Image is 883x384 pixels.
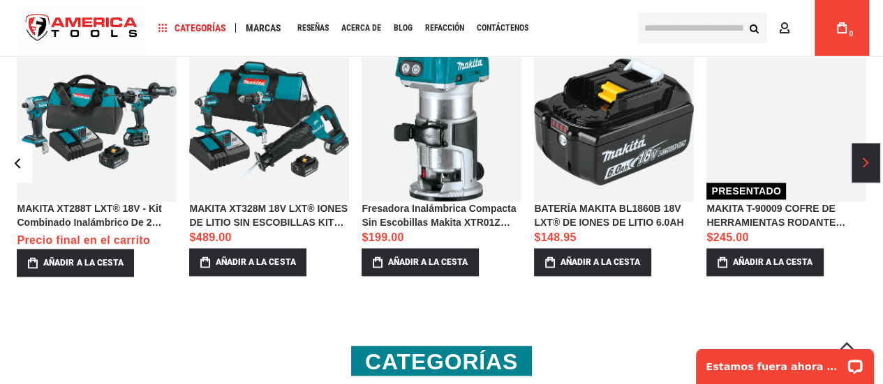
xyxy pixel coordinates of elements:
span: Próximo [863,158,868,168]
font: BATERÍA MAKITA BL1860B 18V LXT® DE IONES DE LITIO 6.0AH [534,203,683,228]
font: MAKITA XT328M 18V LXT® IONES DE LITIO SIN ESCOBILLAS KIT COMBINADO DE 3 PIEZAS, XPH12Z, XDT13Z, X... [189,203,348,270]
a: Ver producto [362,42,521,201]
img: Herramientas de América [14,2,149,54]
a: Marcas [239,19,288,38]
font: Precio final en el carrito [17,234,150,246]
font: añadir a la cesta [43,258,123,268]
font: Blog [394,23,413,33]
span: Anterior [15,158,20,168]
font: Cuenta [795,22,831,33]
a: MAKITA T-90009 COFRE DE HERRAMIENTAS RODANTE MAKTRAK™ [706,201,866,229]
font: Contáctenos [477,23,528,33]
a: Ver producto [189,42,349,201]
a: Fresadora inalámbrica compacta sin escobillas Makita XTR01Z LXT® de iones de litio de 18 V (solo ... [362,201,521,229]
button: añadir a la cesta [534,248,651,276]
font: $489.00 [189,231,231,243]
font: Acerca de [341,23,381,33]
a: MAKITA XT328M 18V LXT® IONES DE LITIO SIN ESCOBILLAS KIT COMBINADO DE 3 PIEZAS, XPH12Z, XDT13Z, X... [189,201,349,229]
button: añadir a la cesta [17,249,134,277]
a: Ver producto [534,42,694,201]
a: Blog [387,19,419,38]
font: ‹ [16,157,20,168]
a: Refacción [419,19,470,38]
a: Contáctenos [470,19,535,38]
a: MAKITA XT288T LXT® 18V - Kit combinado inalámbrico de 2 piezas sin escobillas de iones de litio (... [17,201,177,229]
font: añadir a la cesta [388,257,468,267]
font: Refacción [425,23,464,33]
button: añadir a la cesta [706,248,824,276]
font: $199.00 [362,231,403,243]
font: $245.00 [706,231,748,243]
iframe: Widget de chat LiveChat [687,340,883,384]
font: añadir a la cesta [216,257,295,267]
font: Categorías [365,349,518,374]
button: Buscar [741,15,767,41]
font: $148.95 [534,231,576,243]
font: Marcas [246,22,281,33]
a: Acerca de [335,19,387,38]
font: añadir a la cesta [733,257,812,267]
font: añadir a la cesta [561,257,640,267]
font: Categorías [175,22,226,33]
font: Reseñas [297,23,329,33]
font: Fresadora inalámbrica compacta sin escobillas Makita XTR01Z LXT® de iones de litio de 18 V (solo ... [362,203,516,256]
a: Categorías [152,19,232,38]
font: MAKITA XT288T LXT® 18V - Kit combinado inalámbrico de 2 piezas sin escobillas de iones de litio (... [17,203,175,256]
a: Ver producto [706,42,866,201]
a: Reseñas [291,19,335,38]
a: BATERÍA MAKITA BL1860B 18V LXT® DE IONES DE LITIO 6.0AH [534,201,694,229]
font: MAKITA T-90009 COFRE DE HERRAMIENTAS RODANTE MAKTRAK™ [706,203,845,242]
button: Abrir el widget de chat LiveChat [161,18,177,35]
button: añadir a la cesta [189,248,306,276]
font: 0 [849,30,853,38]
font: Estamos fuera ahora mismo. ¡Vuelve más tarde! [20,21,293,32]
a: logotipo de la tienda [14,2,149,54]
button: añadir a la cesta [362,248,479,276]
font: › [864,158,868,169]
a: Ver producto [17,42,177,201]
